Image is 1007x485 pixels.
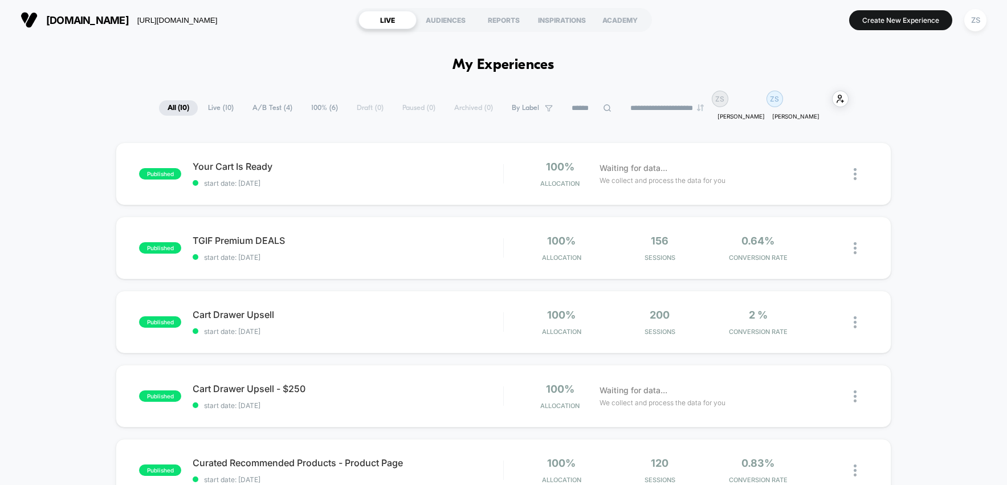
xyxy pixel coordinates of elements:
img: close [854,316,857,328]
p: [PERSON_NAME] [772,113,820,120]
span: TGIF Premium DEALS [193,235,503,246]
span: Cart Drawer Upsell [193,309,503,320]
span: A/B Test ( 4 ) [244,100,301,116]
p: ZS [770,95,779,103]
span: Waiting for data... [600,162,667,174]
img: end [697,104,704,111]
span: 0.64% [741,235,774,247]
span: [DOMAIN_NAME] [46,14,129,26]
h1: My Experiences [452,57,555,74]
span: Waiting for data... [600,384,667,397]
div: LIVE [358,11,417,29]
span: 2 % [749,309,768,321]
span: Allocation [542,254,581,262]
span: Sessions [614,254,706,262]
span: Allocation [542,476,581,484]
span: published [139,390,181,402]
img: close [854,242,857,254]
span: published [139,316,181,328]
span: 100% ( 6 ) [303,100,346,116]
img: close [854,464,857,476]
span: 120 [651,457,668,469]
span: published [139,242,181,254]
span: By Label [512,104,539,112]
span: published [139,464,181,476]
span: start date: [DATE] [193,179,503,188]
span: CONVERSION RATE [712,476,804,484]
span: start date: [DATE] [193,475,503,484]
span: CONVERSION RATE [712,254,804,262]
span: Allocation [542,328,581,336]
div: ACADEMY [591,11,649,29]
span: Allocation [540,180,580,188]
p: ZS [715,95,724,103]
span: Curated Recommended Products - Product Page [193,457,503,468]
span: 100% [547,235,576,247]
button: Create New Experience [849,10,952,30]
span: start date: [DATE] [193,253,503,262]
span: Sessions [614,476,706,484]
div: ZS [964,9,986,31]
button: [DOMAIN_NAME][URL][DOMAIN_NAME] [17,11,221,29]
span: Allocation [540,402,580,410]
p: [PERSON_NAME] [717,113,765,120]
span: start date: [DATE] [193,401,503,410]
div: [URL][DOMAIN_NAME] [137,16,218,25]
span: We collect and process the data for you [600,175,725,186]
img: close [854,390,857,402]
span: 0.83% [741,457,774,469]
span: start date: [DATE] [193,327,503,336]
button: ZS [961,9,990,32]
span: 100% [546,383,574,395]
span: 100% [547,309,576,321]
span: 156 [651,235,668,247]
span: published [139,168,181,180]
span: Sessions [614,328,706,336]
div: AUDIENCES [417,11,475,29]
span: 200 [650,309,670,321]
span: We collect and process the data for you [600,397,725,408]
span: CONVERSION RATE [712,328,804,336]
span: 100% [546,161,574,173]
span: Live ( 10 ) [199,100,242,116]
img: Visually logo [21,11,38,28]
span: 100% [547,457,576,469]
img: close [854,168,857,180]
div: INSPIRATIONS [533,11,591,29]
span: Cart Drawer Upsell - $250 [193,383,503,394]
div: REPORTS [475,11,533,29]
span: All ( 10 ) [159,100,198,116]
span: Your Cart Is Ready [193,161,503,172]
